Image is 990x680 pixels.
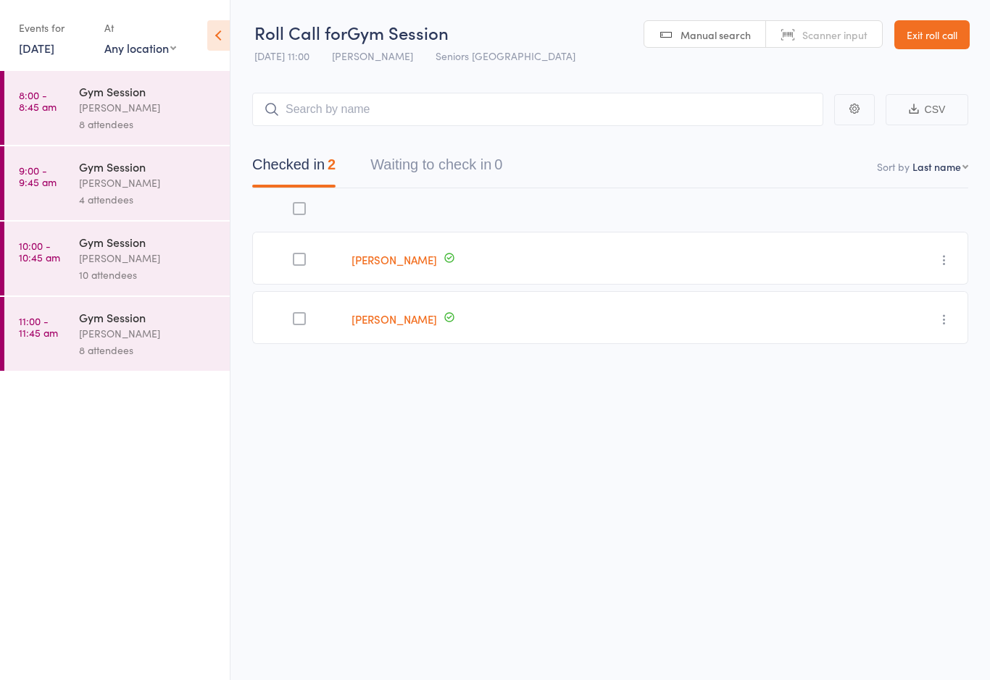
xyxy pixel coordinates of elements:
[19,315,58,338] time: 11:00 - 11:45 am
[252,149,336,188] button: Checked in2
[252,93,823,126] input: Search by name
[19,164,57,188] time: 9:00 - 9:45 am
[79,234,217,250] div: Gym Session
[79,116,217,133] div: 8 attendees
[79,342,217,358] div: 8 attendees
[79,175,217,191] div: [PERSON_NAME]
[79,83,217,99] div: Gym Session
[79,159,217,175] div: Gym Session
[79,250,217,266] div: [PERSON_NAME]
[79,325,217,342] div: [PERSON_NAME]
[877,159,910,174] label: Sort by
[4,71,230,145] a: 8:00 -8:45 amGym Session[PERSON_NAME]8 attendees
[370,149,502,188] button: Waiting to check in0
[347,20,449,44] span: Gym Session
[254,20,347,44] span: Roll Call for
[79,309,217,325] div: Gym Session
[4,222,230,295] a: 10:00 -10:45 amGym Session[PERSON_NAME]10 attendees
[332,49,413,63] span: [PERSON_NAME]
[104,16,176,40] div: At
[4,146,230,220] a: 9:00 -9:45 amGym Session[PERSON_NAME]4 attendees
[4,297,230,371] a: 11:00 -11:45 amGym Session[PERSON_NAME]8 attendees
[352,252,437,267] a: [PERSON_NAME]
[19,89,57,112] time: 8:00 - 8:45 am
[19,40,54,56] a: [DATE]
[328,156,336,172] div: 2
[79,266,217,283] div: 10 attendees
[681,28,751,42] span: Manual search
[19,240,60,263] time: 10:00 - 10:45 am
[104,40,176,56] div: Any location
[352,311,437,327] a: [PERSON_NAME]
[79,99,217,116] div: [PERSON_NAME]
[802,28,868,42] span: Scanner input
[79,191,217,208] div: 4 attendees
[494,156,502,172] div: 0
[912,159,961,174] div: Last name
[254,49,309,63] span: [DATE] 11:00
[886,94,968,125] button: CSV
[19,16,90,40] div: Events for
[894,20,970,49] a: Exit roll call
[436,49,575,63] span: Seniors [GEOGRAPHIC_DATA]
